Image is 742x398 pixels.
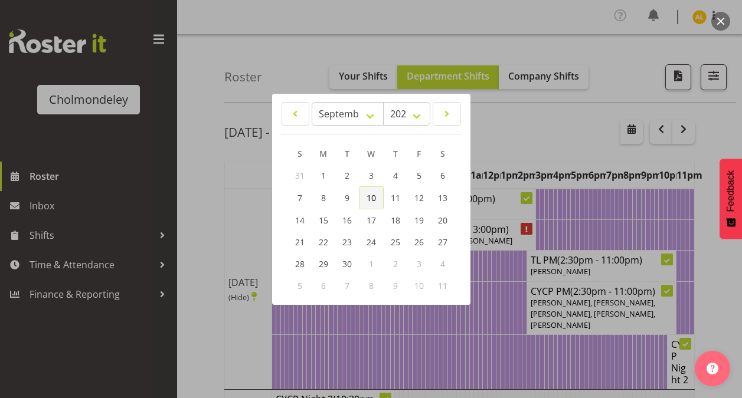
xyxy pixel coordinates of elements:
span: 22 [319,236,328,248]
span: 7 [345,280,349,291]
span: T [393,148,398,159]
button: Feedback - Show survey [720,159,742,239]
span: 26 [414,236,424,248]
span: 5 [417,170,421,181]
span: 2 [393,258,398,269]
span: 31 [295,170,305,181]
span: 29 [319,258,328,269]
span: 2 [345,170,349,181]
span: 16 [342,215,352,226]
span: T [345,148,349,159]
span: 13 [438,192,447,203]
span: 23 [342,236,352,248]
span: 12 [414,192,424,203]
span: 25 [391,236,400,248]
span: W [367,148,375,159]
span: 8 [369,280,374,291]
span: 3 [369,170,374,181]
span: 7 [298,192,302,203]
span: 15 [319,215,328,226]
span: 10 [367,192,376,203]
img: help-xxl-2.png [707,363,718,374]
span: 5 [298,280,302,291]
span: 9 [345,192,349,203]
span: S [440,148,445,159]
span: 4 [440,258,445,269]
span: F [417,148,421,159]
span: 19 [414,215,424,226]
span: S [298,148,302,159]
span: 18 [391,215,400,226]
span: 24 [367,236,376,248]
span: 3 [417,258,421,269]
span: 1 [321,170,326,181]
span: 20 [438,215,447,226]
span: 21 [295,236,305,248]
span: Feedback [725,170,736,212]
span: 27 [438,236,447,248]
span: 11 [438,280,447,291]
span: 11 [391,192,400,203]
span: 9 [393,280,398,291]
span: 1 [369,258,374,269]
span: M [319,148,327,159]
span: 6 [440,170,445,181]
span: 14 [295,215,305,226]
span: 8 [321,192,326,203]
span: 28 [295,258,305,269]
span: 10 [414,280,424,291]
span: 4 [393,170,398,181]
span: 6 [321,280,326,291]
span: 30 [342,258,352,269]
span: 17 [367,215,376,226]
